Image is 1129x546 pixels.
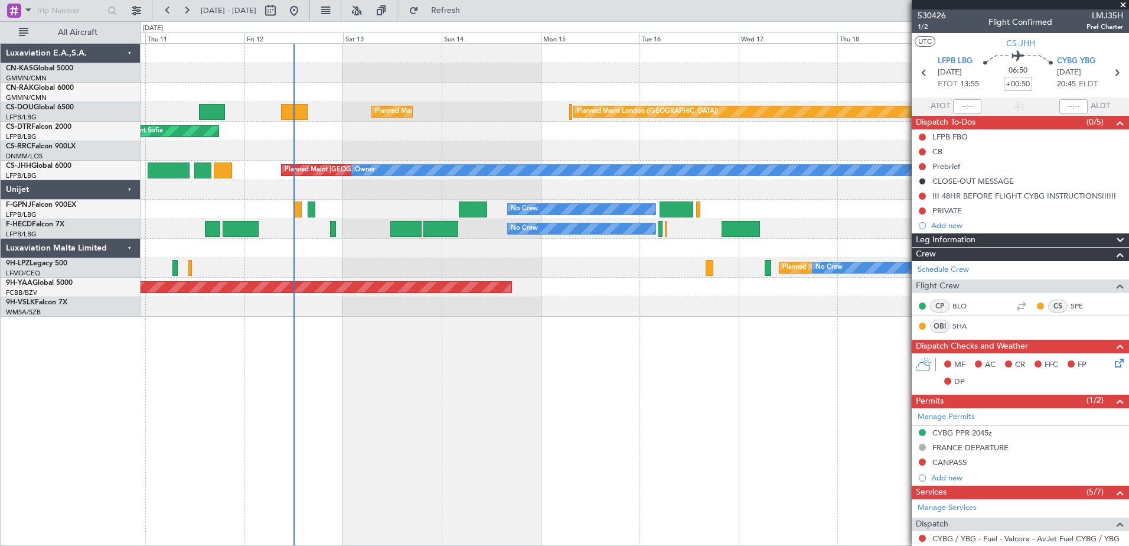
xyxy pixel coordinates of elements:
span: CS-JHH [1006,37,1035,50]
div: LFPB FBO [932,132,968,142]
span: (0/5) [1086,116,1104,128]
div: Sun 14 [442,32,540,43]
a: CS-JHHGlobal 6000 [6,162,71,170]
a: GMMN/CMN [6,74,47,83]
a: F-GPNJFalcon 900EX [6,201,76,209]
a: CS-DOUGlobal 6500 [6,104,74,111]
span: 1/2 [918,22,946,32]
div: Thu 18 [837,32,936,43]
div: No Crew [511,200,538,218]
a: FCBB/BZV [6,288,37,297]
a: LFPB/LBG [6,210,37,219]
span: (5/7) [1086,486,1104,498]
span: Dispatch [916,518,948,531]
div: Wed 17 [739,32,837,43]
a: WMSA/SZB [6,308,41,317]
a: LFPB/LBG [6,113,37,122]
span: (1/2) [1086,394,1104,407]
div: No Crew [511,220,538,238]
span: Crew [916,248,936,261]
span: DP [954,376,965,388]
a: LFPB/LBG [6,230,37,239]
div: [DATE] [143,24,163,34]
a: 9H-VSLKFalcon 7X [6,299,67,306]
div: CS [1048,300,1068,313]
a: CYBG / YBG - Fuel - Valcora - AvJet Fuel CYBG / YBG [932,534,1120,544]
span: 530426 [918,9,946,22]
span: [DATE] - [DATE] [201,5,256,16]
input: Trip Number [36,2,104,19]
span: 20:45 [1057,79,1076,90]
div: FRANCE DEPARTURE [932,443,1009,453]
span: FP [1078,359,1086,371]
a: Schedule Crew [918,264,969,276]
a: CS-DTRFalcon 2000 [6,123,71,131]
span: F-GPNJ [6,201,31,209]
span: All Aircraft [31,28,125,37]
span: Dispatch Checks and Weather [916,340,1028,353]
span: 9H-LPZ [6,260,30,267]
span: CS-RRC [6,143,31,150]
a: F-HECDFalcon 7X [6,221,64,228]
div: Prebrief [932,161,960,171]
div: Mon 15 [541,32,639,43]
div: Planned Maint [GEOGRAPHIC_DATA] ([GEOGRAPHIC_DATA]) [285,161,471,179]
div: Thu 11 [145,32,244,43]
span: 9H-VSLK [6,299,35,306]
span: CN-KAS [6,65,33,72]
span: [DATE] [1057,67,1081,79]
span: CS-DTR [6,123,31,131]
span: MF [954,359,965,371]
a: Manage Permits [918,411,975,423]
a: Manage Services [918,502,977,514]
a: SPE [1071,301,1097,311]
div: Sat 13 [343,32,442,43]
span: Dispatch To-Dos [916,116,975,129]
a: GMMN/CMN [6,93,47,102]
span: ATOT [931,100,950,112]
div: Fri 12 [244,32,343,43]
span: ALDT [1091,100,1110,112]
span: CS-DOU [6,104,34,111]
a: CN-KASGlobal 5000 [6,65,73,72]
span: FFC [1045,359,1058,371]
a: CN-RAKGlobal 6000 [6,84,74,92]
span: LFPB LBG [938,56,973,67]
a: LFMD/CEQ [6,269,40,278]
span: CR [1015,359,1025,371]
div: No Crew [815,259,843,277]
span: CYBG YBG [1057,56,1095,67]
a: BLO [952,301,979,311]
span: Services [916,486,947,499]
a: LFPB/LBG [6,171,37,180]
div: Flight Confirmed [988,16,1052,28]
span: 13:55 [960,79,979,90]
div: CP [930,300,949,313]
button: All Aircraft [13,23,128,42]
a: DNMM/LOS [6,152,43,161]
span: [DATE] [938,67,962,79]
span: CN-RAK [6,84,34,92]
span: LMJ35H [1086,9,1123,22]
button: Refresh [403,1,474,20]
div: CB [932,147,942,157]
a: 9H-YAAGlobal 5000 [6,279,73,287]
span: ETOT [938,79,957,90]
input: --:-- [953,99,981,113]
span: Flight Crew [916,279,960,293]
div: Planned [GEOGRAPHIC_DATA] ([GEOGRAPHIC_DATA]) [782,259,949,277]
div: OBI [930,320,949,333]
div: !!! 48HR BEFORE FLIGHT CYBG INSTRUCTIONS!!!!!! [932,191,1116,201]
div: Owner [355,161,375,179]
span: AC [985,359,996,371]
button: UTC [915,36,935,47]
a: LFPB/LBG [6,132,37,141]
a: CS-RRCFalcon 900LX [6,143,76,150]
a: SHA [952,321,979,331]
span: Pref Charter [1086,22,1123,32]
span: Leg Information [916,233,975,247]
a: 9H-LPZLegacy 500 [6,260,67,267]
span: Permits [916,395,944,408]
span: 06:50 [1009,65,1027,77]
span: F-HECD [6,221,32,228]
